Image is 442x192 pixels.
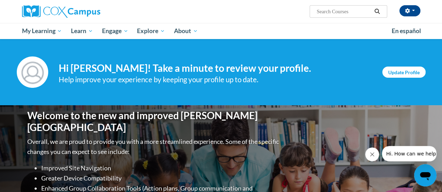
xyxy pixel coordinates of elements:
[372,7,382,16] button: Search
[17,23,67,39] a: My Learning
[17,23,426,39] div: Main menu
[169,23,202,39] a: About
[17,56,48,88] img: Profile Image
[71,27,93,35] span: Learn
[4,5,57,10] span: Hi. How can we help?
[22,5,148,18] a: Cox Campus
[316,7,372,16] input: Search Courses
[41,163,281,173] li: Improved Site Navigation
[66,23,97,39] a: Learn
[382,146,436,161] iframe: Message from company
[387,24,426,38] a: En español
[41,173,281,183] li: Greater Device Compatibility
[59,74,372,85] div: Help improve your experience by keeping your profile up to date.
[97,23,133,39] a: Engage
[174,27,198,35] span: About
[137,27,165,35] span: Explore
[22,27,62,35] span: My Learning
[27,137,281,157] p: Overall, we are proud to provide you with a more streamlined experience. Some of the specific cha...
[399,5,420,16] button: Account Settings
[22,5,100,18] img: Cox Campus
[102,27,128,35] span: Engage
[132,23,169,39] a: Explore
[59,62,372,74] h4: Hi [PERSON_NAME]! Take a minute to review your profile.
[414,164,436,186] iframe: Button to launch messaging window
[382,67,426,78] a: Update Profile
[365,147,379,161] iframe: Close message
[392,27,421,34] span: En español
[27,110,281,133] h1: Welcome to the new and improved [PERSON_NAME][GEOGRAPHIC_DATA]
